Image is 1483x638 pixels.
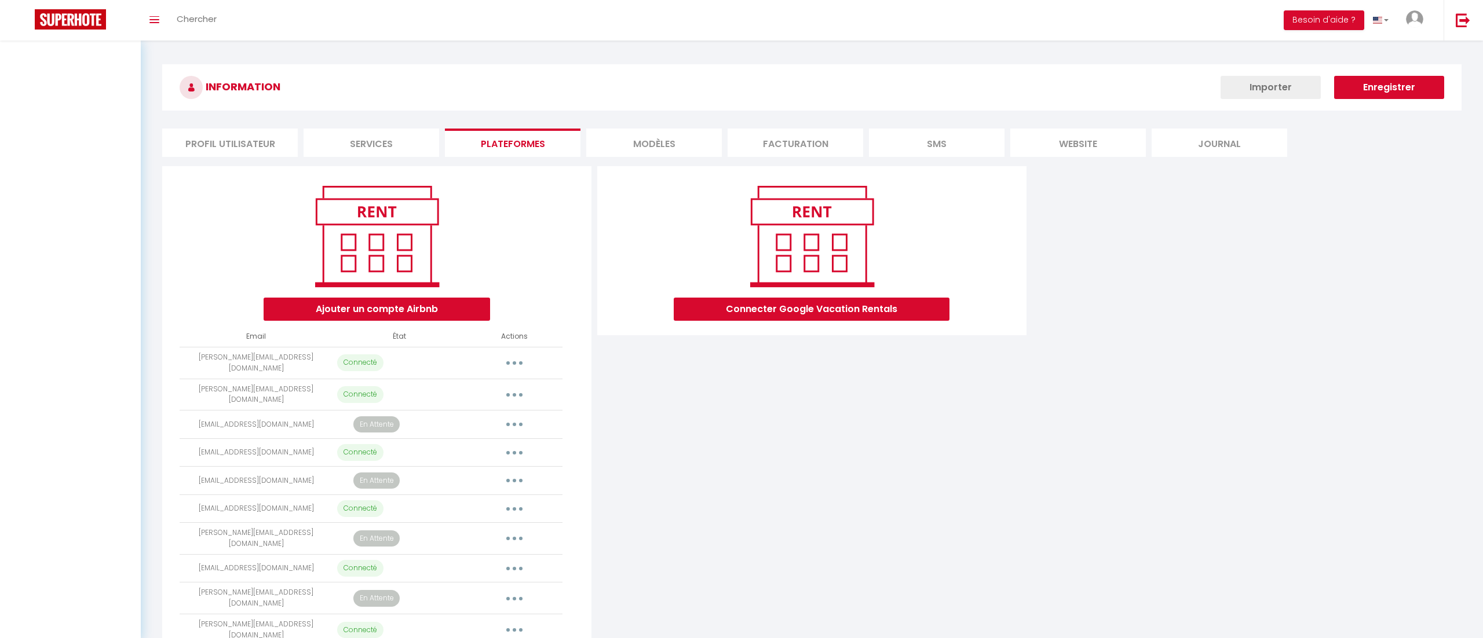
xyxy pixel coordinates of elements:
[180,523,333,555] td: [PERSON_NAME][EMAIL_ADDRESS][DOMAIN_NAME]
[869,129,1005,157] li: SMS
[264,298,490,321] button: Ajouter un compte Airbnb
[353,472,400,489] p: En Attente
[180,379,333,410] td: [PERSON_NAME][EMAIL_ADDRESS][DOMAIN_NAME]
[180,494,333,523] td: [EMAIL_ADDRESS][DOMAIN_NAME]
[337,354,383,371] p: Connecté
[353,590,400,607] p: En Attente
[674,298,949,321] button: Connecter Google Vacation Rentals
[1221,76,1321,99] button: Importer
[353,530,400,547] p: En Attente
[445,129,580,157] li: Plateformes
[1456,13,1470,27] img: logout
[1334,76,1444,99] button: Enregistrer
[162,64,1462,111] h3: INFORMATION
[180,554,333,582] td: [EMAIL_ADDRESS][DOMAIN_NAME]
[35,9,106,30] img: Super Booking
[1152,129,1287,157] li: Journal
[1406,10,1423,28] img: ...
[738,181,886,292] img: rent.png
[333,327,466,347] th: État
[1284,10,1364,30] button: Besoin d'aide ?
[180,438,333,467] td: [EMAIL_ADDRESS][DOMAIN_NAME]
[337,560,383,577] p: Connecté
[1010,129,1146,157] li: website
[337,500,383,517] p: Connecté
[162,129,298,157] li: Profil Utilisateur
[180,347,333,379] td: [PERSON_NAME][EMAIL_ADDRESS][DOMAIN_NAME]
[586,129,722,157] li: MODÈLES
[337,386,383,403] p: Connecté
[353,416,400,433] p: En Attente
[337,444,383,461] p: Connecté
[466,327,562,347] th: Actions
[180,467,333,495] td: [EMAIL_ADDRESS][DOMAIN_NAME]
[303,181,451,292] img: rent.png
[180,327,333,347] th: Email
[728,129,863,157] li: Facturation
[177,13,217,25] span: Chercher
[304,129,439,157] li: Services
[180,582,333,614] td: [PERSON_NAME][EMAIL_ADDRESS][DOMAIN_NAME]
[180,410,333,439] td: [EMAIL_ADDRESS][DOMAIN_NAME]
